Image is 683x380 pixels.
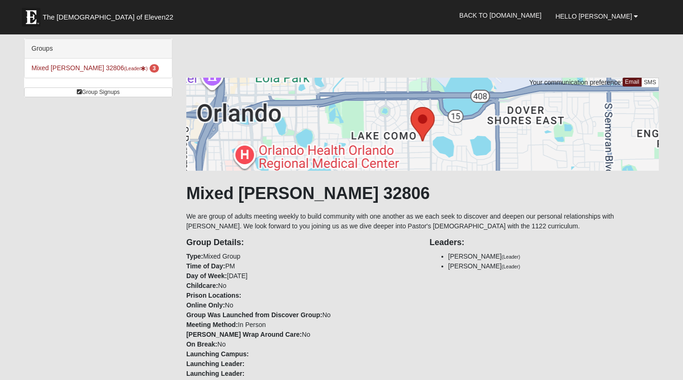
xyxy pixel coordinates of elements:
[186,272,227,280] strong: Day of Week:
[186,301,225,309] strong: Online Only:
[25,39,172,59] div: Groups
[186,350,249,358] strong: Launching Campus:
[186,183,659,203] h1: Mixed [PERSON_NAME] 32806
[448,252,659,261] li: [PERSON_NAME]
[186,360,244,367] strong: Launching Leader:
[186,292,241,299] strong: Prison Locations:
[555,13,632,20] span: Hello [PERSON_NAME]
[186,321,238,328] strong: Meeting Method:
[186,311,322,319] strong: Group Was Launched from Discover Group:
[430,238,659,248] h4: Leaders:
[186,253,203,260] strong: Type:
[641,78,659,87] a: SMS
[186,262,225,270] strong: Time of Day:
[502,264,520,269] small: (Leader)
[453,4,549,27] a: Back to [DOMAIN_NAME]
[448,261,659,271] li: [PERSON_NAME]
[502,254,520,260] small: (Leader)
[17,3,203,27] a: The [DEMOGRAPHIC_DATA] of Eleven22
[186,340,217,348] strong: On Break:
[150,64,159,73] span: number of pending members
[186,238,416,248] h4: Group Details:
[529,79,623,86] span: Your communication preference:
[43,13,173,22] span: The [DEMOGRAPHIC_DATA] of Eleven22
[22,8,40,27] img: Eleven22 logo
[186,331,302,338] strong: [PERSON_NAME] Wrap Around Care:
[623,78,642,87] a: Email
[124,66,148,71] small: (Leader )
[186,282,218,289] strong: Childcare:
[32,64,159,72] a: Mixed [PERSON_NAME] 32806(Leader) 3
[24,87,172,97] a: Group Signups
[548,5,645,28] a: Hello [PERSON_NAME]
